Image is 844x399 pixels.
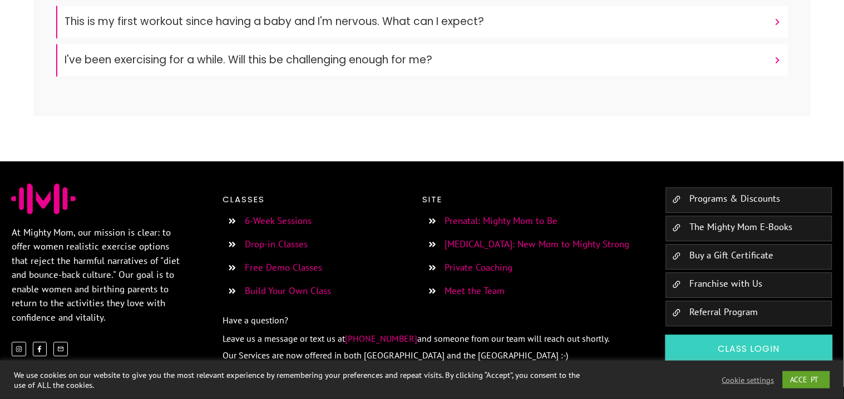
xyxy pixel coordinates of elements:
img: Favicon Jessica Sennet Mighty Mom Prenatal Postpartum Mom & Baby Fitness Programs Toronto Ontario... [11,183,76,213]
font: This is my first workout since having a baby and I'm nervous. What can I expect? [65,14,485,29]
a: Drop-in Classes [245,238,308,250]
p: Site [423,192,643,207]
p: Classes [223,192,413,207]
a: Prenatal: Mighty Mom to Be [445,215,558,227]
span: Class Login [679,343,819,355]
a: [PHONE_NUMBER] [345,331,417,345]
font: I've been exercising for a while. Will this be challenging enough for me? [65,52,433,67]
div: We use cookies on our website to give you the most relevant experience by remembering your prefer... [14,370,585,390]
a: Buy a Gift Certificate [690,249,774,261]
a: Class Login [665,335,833,363]
a: ACCEPT [783,371,830,388]
span: [PHONE_NUMBER] [345,333,417,344]
a: Meet the Team [445,285,505,297]
a: Free Demo Classes [245,261,322,273]
a: Private Coaching [445,261,513,273]
span: Our Services are now offered in both [GEOGRAPHIC_DATA] and the [GEOGRAPHIC_DATA] :-) [223,350,568,361]
a: Franchise with Us [690,277,763,290]
a: Referral Program [690,306,758,318]
a: Programs & Discounts [690,192,781,205]
span: Have a question? [223,315,288,326]
a: Cookie settings [722,375,774,385]
p: At Mighty Mom, our mission is clear: to offer women realistic exercise options that reject the ha... [12,226,182,325]
a: 6-Week Sessions [245,215,312,227]
a: Build Your Own Class [245,285,331,297]
span: Leave us a message or text us at [223,333,345,344]
a: The Mighty Mom E-Books [690,221,793,233]
a: [MEDICAL_DATA]: New Mom to Mighty Strong [445,238,630,250]
span: and someone from our team will reach out shortly. [417,333,609,344]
